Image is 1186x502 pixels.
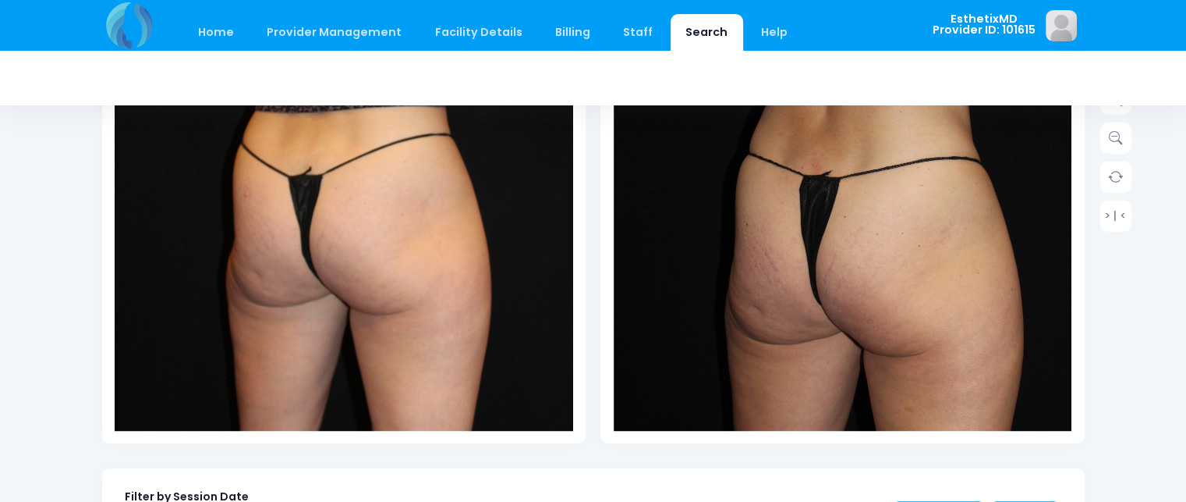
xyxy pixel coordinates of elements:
a: Help [745,14,802,51]
a: Billing [540,14,605,51]
img: image [1046,10,1077,41]
a: Facility Details [420,14,537,51]
a: Staff [608,14,668,51]
span: EsthetixMD Provider ID: 101615 [933,13,1036,36]
a: Provider Management [252,14,417,51]
a: Home [183,14,250,51]
a: > | < [1100,200,1131,231]
a: Search [671,14,743,51]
